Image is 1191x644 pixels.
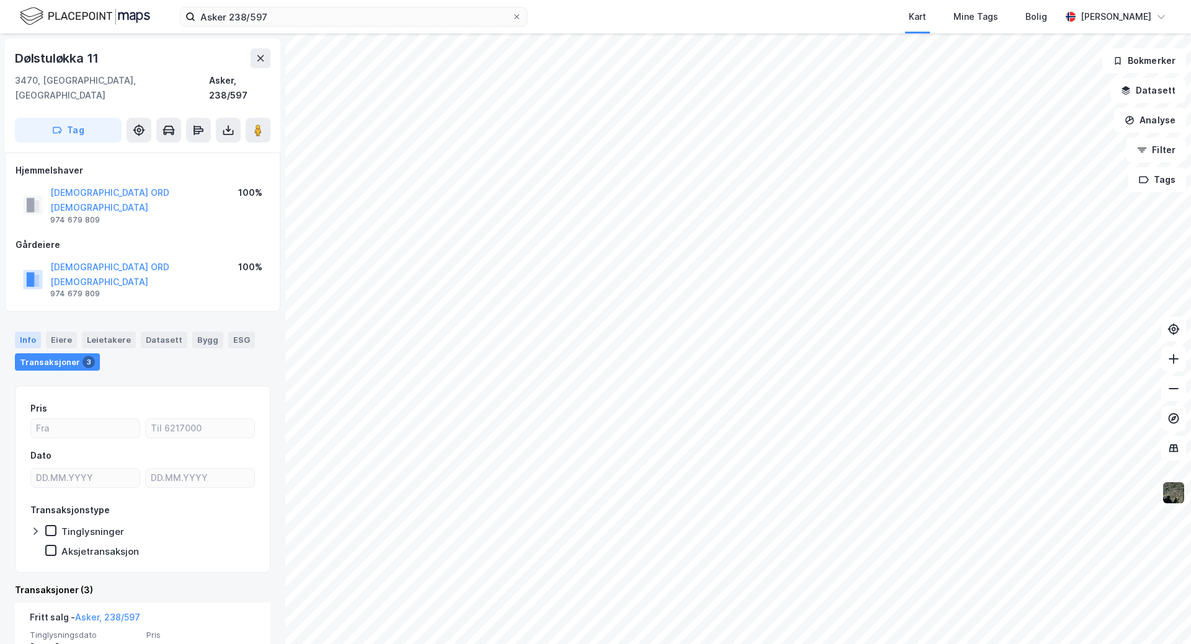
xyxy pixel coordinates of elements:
div: Info [15,332,41,348]
div: 100% [238,260,262,275]
span: Pris [146,630,256,640]
button: Filter [1126,138,1186,162]
div: Fritt salg - [30,610,140,630]
button: Datasett [1110,78,1186,103]
div: Leietakere [82,332,136,348]
div: Kart [909,9,926,24]
div: 3 [83,356,95,368]
img: 9k= [1162,481,1185,505]
div: Gårdeiere [16,237,270,252]
div: 974 679 809 [50,215,100,225]
input: Fra [31,419,140,438]
div: 100% [238,185,262,200]
img: logo.f888ab2527a4732fd821a326f86c7f29.svg [20,6,150,27]
span: Tinglysningsdato [30,630,139,640]
div: Pris [30,401,47,416]
button: Tag [15,118,122,143]
div: Mine Tags [953,9,998,24]
div: 974 679 809 [50,289,100,299]
div: Asker, 238/597 [209,73,270,103]
div: Dølstuløkka 11 [15,48,101,68]
input: Søk på adresse, matrikkel, gårdeiere, leietakere eller personer [195,7,512,26]
div: Transaksjonstype [30,503,110,518]
div: ESG [228,332,255,348]
button: Tags [1128,167,1186,192]
input: DD.MM.YYYY [146,469,254,487]
div: Aksjetransaksjon [61,545,139,557]
input: DD.MM.YYYY [31,469,140,487]
div: Bygg [192,332,223,348]
button: Bokmerker [1102,48,1186,73]
div: Bolig [1025,9,1047,24]
button: Analyse [1114,108,1186,133]
div: Transaksjoner (3) [15,583,270,598]
div: Kontrollprogram for chat [1129,584,1191,644]
div: Hjemmelshaver [16,163,270,178]
div: [PERSON_NAME] [1081,9,1151,24]
iframe: Chat Widget [1129,584,1191,644]
div: 3470, [GEOGRAPHIC_DATA], [GEOGRAPHIC_DATA] [15,73,209,103]
a: Asker, 238/597 [75,612,140,622]
div: Dato [30,448,51,463]
div: Datasett [141,332,187,348]
div: Transaksjoner [15,353,100,371]
input: Til 6217000 [146,419,254,438]
div: Tinglysninger [61,526,124,537]
div: Eiere [46,332,77,348]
